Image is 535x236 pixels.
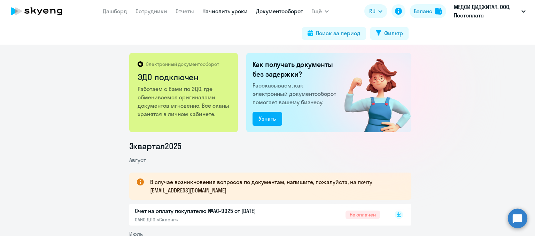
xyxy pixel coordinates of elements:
h2: ЭДО подключен [138,71,231,83]
img: connected [333,53,411,132]
p: МЕДСИ ДИДЖИТАЛ, ООО, Постоплата [454,3,519,20]
div: Узнать [259,114,276,123]
span: Не оплачен [346,211,380,219]
li: 3 квартал 2025 [129,140,411,152]
a: Отчеты [176,8,194,15]
p: Рассказываем, как электронный документооборот помогает вашему бизнесу. [253,81,339,106]
button: RU [364,4,387,18]
a: Сотрудники [135,8,167,15]
a: Дашборд [103,8,127,15]
p: В случае возникновения вопросов по документам, напишите, пожалуйста, на почту [EMAIL_ADDRESS][DOM... [150,178,399,195]
a: Документооборот [256,8,303,15]
a: Счет на оплату покупателю №AC-9925 от [DATE]ОАНО ДПО «Скаенг»Не оплачен [135,207,380,223]
button: МЕДСИ ДИДЖИТАЛ, ООО, Постоплата [450,3,529,20]
p: ОАНО ДПО «Скаенг» [135,216,281,223]
div: Баланс [414,7,432,15]
img: balance [435,8,442,15]
div: Фильтр [384,29,403,37]
div: Поиск за период [316,29,360,37]
p: Электронный документооборот [146,61,219,67]
span: Август [129,157,146,163]
p: Счет на оплату покупателю №AC-9925 от [DATE] [135,207,281,215]
p: Работаем с Вами по ЭДО, где обмениваемся оригиналами документов мгновенно. Все сканы хранятся в л... [138,85,231,118]
h2: Как получать документы без задержки? [253,60,339,79]
a: Начислить уроки [202,8,248,15]
button: Узнать [253,112,282,126]
button: Ещё [311,4,329,18]
button: Балансbalance [410,4,446,18]
span: RU [369,7,375,15]
button: Поиск за период [302,27,366,40]
span: Ещё [311,7,322,15]
button: Фильтр [370,27,409,40]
